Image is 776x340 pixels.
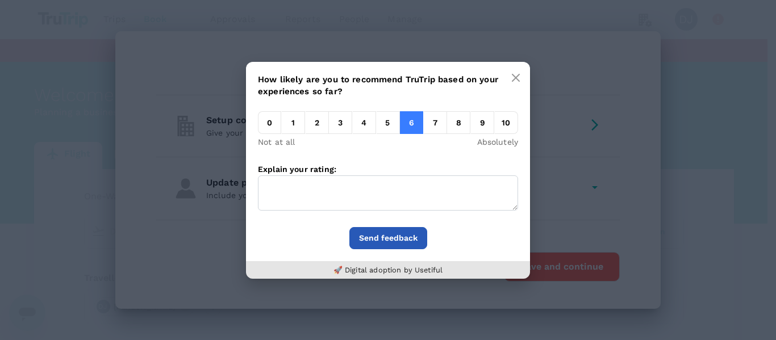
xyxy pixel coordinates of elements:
[424,111,447,134] em: 7
[258,74,498,96] span: How likely are you to recommend TruTrip based on your experiences so far?
[471,111,494,134] em: 9
[258,136,295,148] p: Not at all
[258,111,281,134] em: 0
[447,111,470,134] em: 8
[282,111,305,134] em: 1
[377,111,400,134] em: 5
[495,111,518,134] em: 10
[477,136,519,148] p: Absolutely
[349,227,427,249] button: Send feedback
[306,111,329,134] em: 2
[258,165,336,174] label: Explain your rating:
[353,111,376,134] em: 4
[333,266,443,274] a: 🚀 Digital adoption by Usetiful
[329,111,352,134] em: 3
[400,111,423,134] em: 6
